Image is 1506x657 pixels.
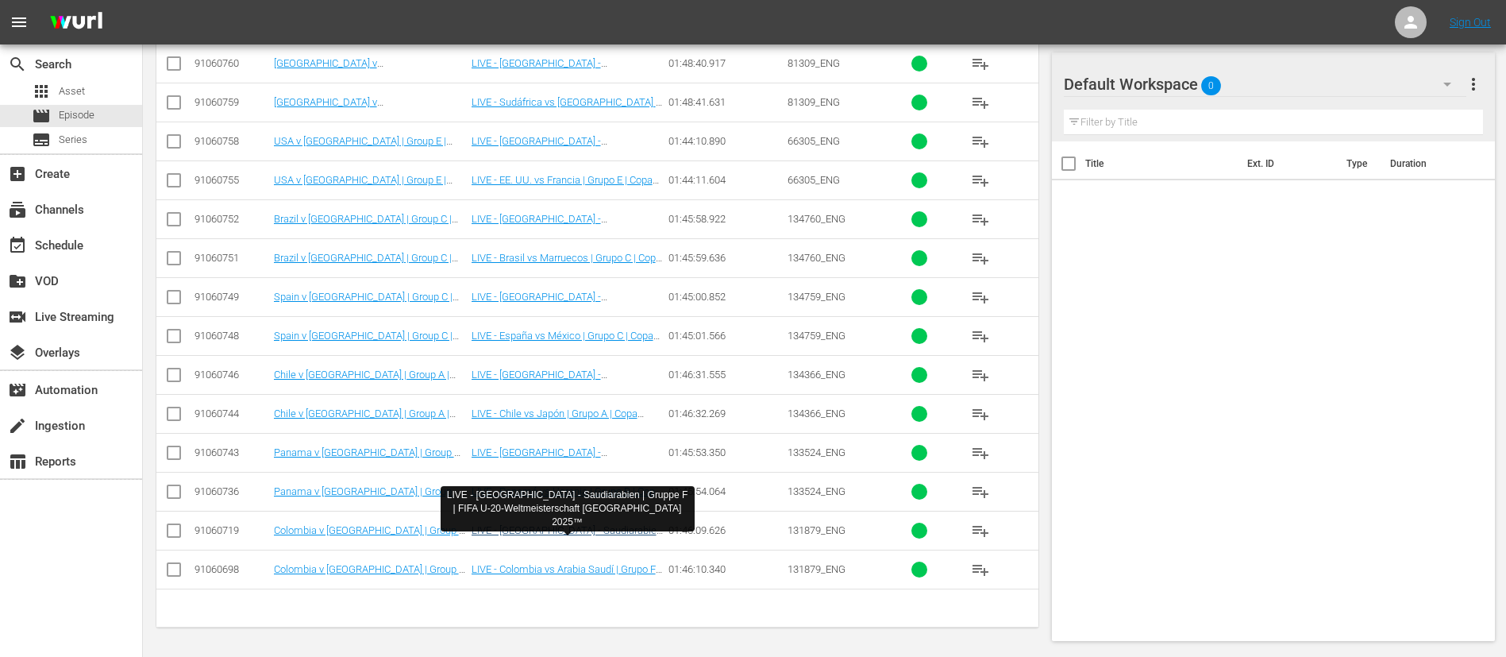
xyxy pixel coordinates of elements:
div: 91060758 [195,135,269,147]
button: playlist_add [961,239,1000,277]
div: 01:45:01.566 [668,330,782,342]
span: playlist_add [971,249,990,268]
button: playlist_add [961,278,1000,316]
a: LIVE - [GEOGRAPHIC_DATA] - [GEOGRAPHIC_DATA] | Gruppe C | FIFA U-20-Weltmeisterschaft [GEOGRAPHIC... [472,213,655,261]
a: LIVE - Chile vs Japón | Grupo A | Copa Mundial Sub-20 de la FIFA [GEOGRAPHIC_DATA] 2025™ [472,408,644,443]
a: Colombia v [GEOGRAPHIC_DATA] | Group F | FIFA U-20 World Cup Chile 2025™ (ES) [274,563,465,587]
div: 91060744 [195,408,269,419]
div: 91060746 [195,369,269,381]
div: 91060760 [195,57,269,69]
button: playlist_add [961,434,1000,472]
a: USA v [GEOGRAPHIC_DATA] | Group E | FIFA U-20 World Cup Chile 2025™ (DE) [274,135,453,159]
img: ans4CAIJ8jUAAAAAAAAAAAAAAAAAAAAAAAAgQb4GAAAAAAAAAAAAAAAAAAAAAAAAJMjXAAAAAAAAAAAAAAAAAAAAAAAAgAT5G... [38,4,114,41]
a: USA v [GEOGRAPHIC_DATA] | Group E | FIFA U-20 World Cup Chile 2025™ (ES) [274,174,453,198]
span: menu [10,13,29,32]
span: Channels [8,200,27,219]
span: Automation [8,381,27,400]
a: Sign Out [1450,16,1491,29]
button: playlist_add [961,512,1000,550]
span: playlist_add [971,365,990,385]
th: Type [1337,141,1381,186]
a: LIVE - [GEOGRAPHIC_DATA] - [GEOGRAPHIC_DATA] | Gruppe A | FIFA U-20-Weltmeisterschaft [GEOGRAPHIC... [472,369,655,416]
button: playlist_add [961,200,1000,238]
th: Ext. ID [1238,141,1338,186]
span: Search [8,55,27,74]
span: playlist_add [971,210,990,229]
th: Duration [1381,141,1476,186]
div: 01:45:00.852 [668,291,782,303]
span: playlist_add [971,404,990,423]
button: playlist_add [961,122,1000,160]
span: 134759_ENG [788,330,845,342]
div: 01:45:58.922 [668,213,782,225]
div: 01:44:10.890 [668,135,782,147]
button: playlist_add [961,317,1000,355]
div: 01:48:40.917 [668,57,782,69]
span: 131879_ENG [788,563,845,575]
a: Brazil v [GEOGRAPHIC_DATA] | Group C | FIFA U-20 World Cup Chile 2025™ (ES) [274,252,458,276]
div: 91060751 [195,252,269,264]
span: Create [8,164,27,184]
div: 91060748 [195,330,269,342]
span: 131879_ENG [788,524,845,536]
a: Brazil v [GEOGRAPHIC_DATA] | Group C | FIFA U-20 World Cup [GEOGRAPHIC_DATA] 2025™ (DE) [274,213,464,249]
button: playlist_add [961,395,1000,433]
a: LIVE - España vs México | Grupo C | Copa Mundial Sub-20 de la FIFA [GEOGRAPHIC_DATA] 2025™ [472,330,660,365]
div: 01:44:11.604 [668,174,782,186]
a: LIVE - EE. UU. vs Francia | Grupo E | Copa Mundial Sub-20 de la FIFA Chile 2025™ [472,174,659,198]
a: Spain v [GEOGRAPHIC_DATA] | Group C | FIFA U-20 World Cup Chile 2025™ (ES) [274,330,459,354]
span: Reports [8,452,27,471]
div: Default Workspace [1064,62,1467,106]
a: LIVE - Colombia vs Arabia Saudí | Grupo F | Copa Mundial Sub-20 de la FIFA [GEOGRAPHIC_DATA] 2025™ [472,563,662,599]
button: playlist_add [961,356,1000,394]
div: 91060752 [195,213,269,225]
span: 134366_ENG [788,408,845,419]
div: 01:48:41.631 [668,96,782,108]
span: 0 [1201,69,1221,102]
div: 91060755 [195,174,269,186]
span: 66305_ENG [788,174,840,186]
span: Series [32,130,51,149]
span: 81309_ENG [788,96,840,108]
span: 134760_ENG [788,252,845,264]
span: 81309_ENG [788,57,840,69]
span: playlist_add [971,288,990,307]
span: Series [59,132,87,148]
div: 91060736 [195,485,269,497]
button: playlist_add [961,83,1000,122]
div: 01:46:09.626 [668,524,782,536]
span: Episode [59,107,94,123]
div: 91060719 [195,524,269,536]
span: 133524_ENG [788,485,845,497]
div: 01:45:54.064 [668,485,782,497]
div: 01:46:10.340 [668,563,782,575]
span: 134760_ENG [788,213,845,225]
a: LIVE - [GEOGRAPHIC_DATA] - [GEOGRAPHIC_DATA] | Gruppe E | FIFA U-20-Weltmeisterschaft [GEOGRAPHIC... [472,135,654,183]
span: playlist_add [971,443,990,462]
span: Episode [32,106,51,126]
span: 134366_ENG [788,369,845,381]
div: LIVE - [GEOGRAPHIC_DATA] - Saudiarabien | Gruppe F | FIFA U-20-Weltmeisterschaft [GEOGRAPHIC_DATA... [447,489,688,529]
div: 91060749 [195,291,269,303]
span: playlist_add [971,521,990,540]
div: 91060759 [195,96,269,108]
span: Asset [59,83,85,99]
div: 01:46:32.269 [668,408,782,419]
span: playlist_add [971,54,990,73]
a: Panama v [GEOGRAPHIC_DATA] | Group B | FIFA U-20 World Cup Chile 2025™ (ES) [274,485,465,509]
a: Chile v [GEOGRAPHIC_DATA] | Group A | FIFA U-20 World Cup Chile 2025™ (ES) [274,408,456,431]
a: LIVE - [GEOGRAPHIC_DATA] - [GEOGRAPHIC_DATA] | Gruppe C | FIFA U-20-Weltmeisterschaft [GEOGRAPHIC... [472,291,655,338]
a: LIVE - [GEOGRAPHIC_DATA] - [GEOGRAPHIC_DATA] | Gruppe B | FIFA U-20-Weltmeisterschaft [GEOGRAPHIC... [472,446,655,494]
button: playlist_add [961,161,1000,199]
div: 01:45:53.350 [668,446,782,458]
span: Live Streaming [8,307,27,327]
div: 91060698 [195,563,269,575]
span: Overlays [8,343,27,362]
span: Ingestion [8,416,27,435]
button: playlist_add [961,551,1000,589]
span: playlist_add [971,482,990,501]
div: 01:46:31.555 [668,369,782,381]
a: [GEOGRAPHIC_DATA] v [GEOGRAPHIC_DATA] | Group E | FIFA U-20 World Cup Chile 2025™ (ES) [274,96,462,132]
button: more_vert [1464,65,1483,103]
span: playlist_add [971,560,990,579]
